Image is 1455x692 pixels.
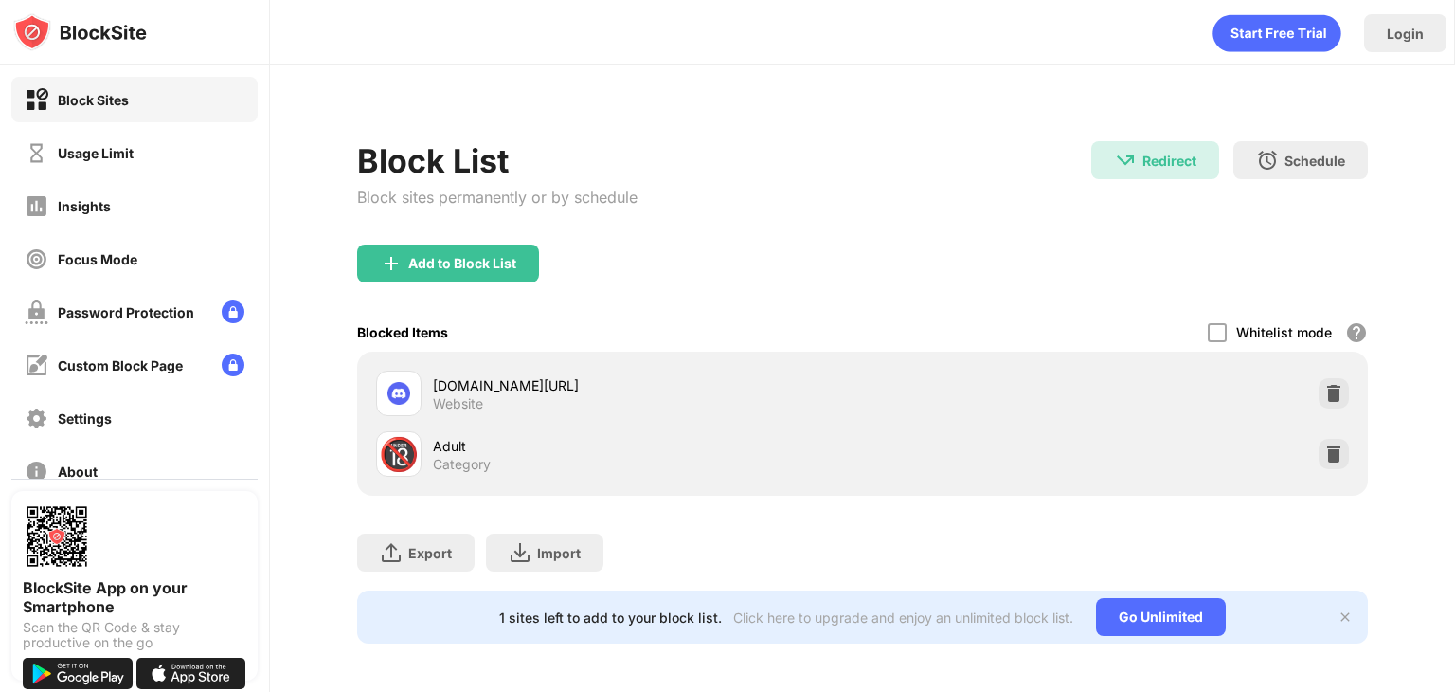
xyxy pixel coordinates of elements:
[25,300,48,324] img: password-protection-off.svg
[23,578,246,616] div: BlockSite App on your Smartphone
[58,357,183,373] div: Custom Block Page
[1142,153,1196,169] div: Redirect
[1212,14,1341,52] div: animation
[58,304,194,320] div: Password Protection
[499,610,722,626] div: 1 sites left to add to your block list.
[1284,153,1345,169] div: Schedule
[379,435,419,474] div: 🔞
[222,354,244,376] img: lock-menu.svg
[357,324,448,340] div: Blocked Items
[58,464,98,480] div: About
[1096,598,1226,636] div: Go Unlimited
[136,658,246,689] img: download-on-the-app-store.svg
[733,610,1073,626] div: Click here to upgrade and enjoy an unlimited block list.
[1387,26,1424,42] div: Login
[537,545,581,561] div: Import
[357,141,638,180] div: Block List
[408,545,452,561] div: Export
[222,300,244,323] img: lock-menu.svg
[357,188,638,207] div: Block sites permanently or by schedule
[25,407,48,430] img: settings-off.svg
[1338,610,1353,625] img: x-button.svg
[433,436,862,456] div: Adult
[433,456,491,473] div: Category
[1236,324,1332,340] div: Whitelist mode
[23,502,91,571] img: options-page-qr-code.png
[13,13,147,51] img: logo-blocksite.svg
[25,247,48,271] img: focus-off.svg
[25,354,48,377] img: customize-block-page-off.svg
[387,382,410,405] img: favicons
[25,88,48,112] img: block-on.svg
[58,92,129,108] div: Block Sites
[25,194,48,218] img: insights-off.svg
[58,145,134,161] div: Usage Limit
[23,658,133,689] img: get-it-on-google-play.svg
[23,620,246,650] div: Scan the QR Code & stay productive on the go
[25,141,48,165] img: time-usage-off.svg
[25,460,48,483] img: about-off.svg
[58,251,137,267] div: Focus Mode
[58,198,111,214] div: Insights
[433,395,483,412] div: Website
[433,375,862,395] div: [DOMAIN_NAME][URL]
[408,256,516,271] div: Add to Block List
[58,410,112,427] div: Settings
